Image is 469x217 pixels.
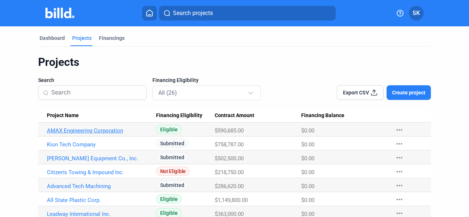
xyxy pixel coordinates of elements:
[152,76,199,84] span: Financing Eligibility
[413,9,420,18] span: SK
[47,169,151,176] a: Citizen's Towing & Impound Inc.
[215,169,244,176] span: $218,750.00
[215,112,254,119] span: Contract Amount
[337,85,384,100] button: Export CSV
[301,183,314,190] span: $0.00
[395,181,404,190] mat-icon: more_horiz
[47,197,151,203] a: All State Plastic Corp.
[301,155,314,162] span: $0.00
[156,180,188,190] span: Submitted
[47,183,151,190] a: Advanced Tech Machining
[156,125,182,134] span: Eligible
[215,127,244,134] span: $590,685.00
[47,155,151,162] a: [PERSON_NAME] Equipment Co., Inc.
[156,194,182,203] span: Eligible
[301,197,314,203] span: $0.00
[215,112,301,119] div: Contract Amount
[173,9,213,18] span: Search projects
[159,6,336,20] button: Search projects
[392,89,425,96] span: Create project
[99,34,125,42] div: Financings
[72,34,92,42] div: Projects
[215,183,244,190] span: $286,620.00
[395,139,404,148] mat-icon: more_horiz
[40,34,65,42] div: Dashboard
[215,197,248,203] span: $1,149,800.00
[301,169,314,176] span: $0.00
[156,153,188,162] span: Submitted
[156,139,188,148] span: Submitted
[409,6,424,20] button: SK
[158,89,177,96] mat-select-trigger: All (26)
[395,167,404,176] mat-icon: more_horiz
[395,195,404,204] mat-icon: more_horiz
[47,127,151,134] a: AMAX Engineering Corporation
[301,127,314,134] span: $0.00
[395,126,404,134] mat-icon: more_horiz
[45,8,74,18] img: Billd Company Logo
[395,153,404,162] mat-icon: more_horiz
[343,89,369,96] span: Export CSV
[156,167,190,176] span: Not Eligible
[301,112,344,119] span: Financing Balance
[38,55,431,69] div: Projects
[215,155,244,162] span: $502,500.00
[301,141,314,148] span: $0.00
[47,141,151,148] a: Kion Tech Company
[47,112,79,119] span: Project Name
[51,85,142,100] input: Search
[387,85,431,100] button: Create project
[301,112,388,119] div: Financing Balance
[38,76,54,84] span: Search
[156,112,215,119] div: Financing Eligibility
[215,141,244,148] span: $758,787.00
[47,112,156,119] div: Project Name
[156,112,202,119] span: Financing Eligibility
